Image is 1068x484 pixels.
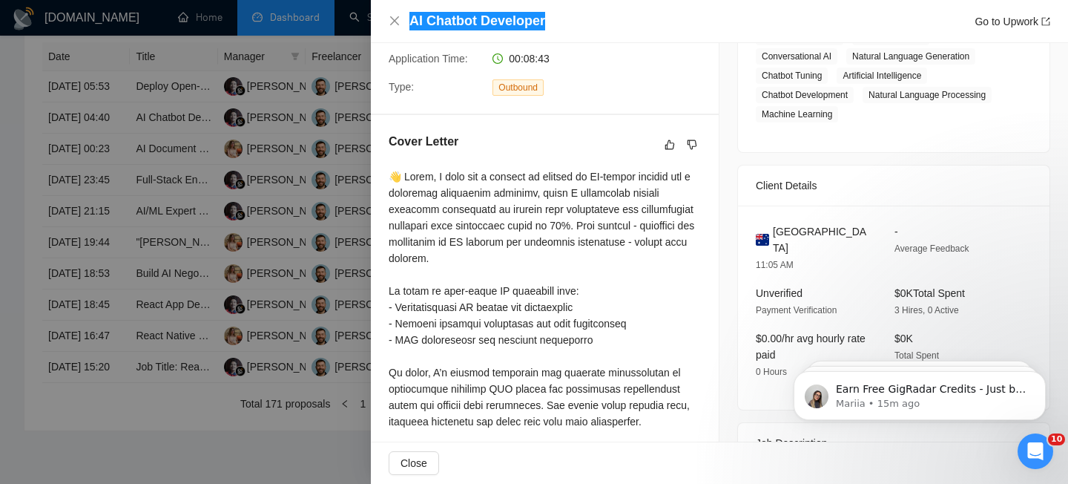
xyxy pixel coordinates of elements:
[756,48,837,65] span: Conversational AI
[756,333,866,361] span: $0.00/hr avg hourly rate paid
[389,15,400,27] button: Close
[509,53,550,65] span: 00:08:43
[756,287,802,299] span: Unverified
[837,68,927,84] span: Artificial Intelligence
[389,15,400,27] span: close
[756,106,838,122] span: Machine Learning
[756,367,787,377] span: 0 Hours
[756,232,769,248] img: 🇦🇺
[389,53,468,65] span: Application Time:
[894,287,965,299] span: $0K Total Spent
[1041,17,1050,26] span: export
[389,451,439,475] button: Close
[756,87,854,103] span: Chatbot Development
[894,333,913,344] span: $0K
[687,139,697,151] span: dislike
[894,305,959,315] span: 3 Hires, 0 Active
[756,166,1032,206] div: Client Details
[756,423,1032,463] div: Job Description
[1018,434,1053,469] iframe: Intercom live chat
[846,48,975,65] span: Natural Language Generation
[389,133,458,151] h5: Cover Letter
[894,243,969,254] span: Average Feedback
[389,81,414,93] span: Type:
[661,136,679,154] button: like
[492,79,544,96] span: Outbound
[665,139,675,151] span: like
[1048,434,1065,445] span: 10
[756,68,828,84] span: Chatbot Tuning
[863,87,992,103] span: Natural Language Processing
[756,305,837,315] span: Payment Verification
[409,12,545,30] h4: AI Chatbot Developer
[975,16,1050,27] a: Go to Upworkexport
[400,455,427,471] span: Close
[756,260,794,270] span: 11:05 AM
[773,223,871,256] span: [GEOGRAPHIC_DATA]
[683,136,701,154] button: dislike
[492,53,503,64] span: clock-circle
[771,340,1068,444] iframe: Intercom notifications message
[894,226,898,238] span: -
